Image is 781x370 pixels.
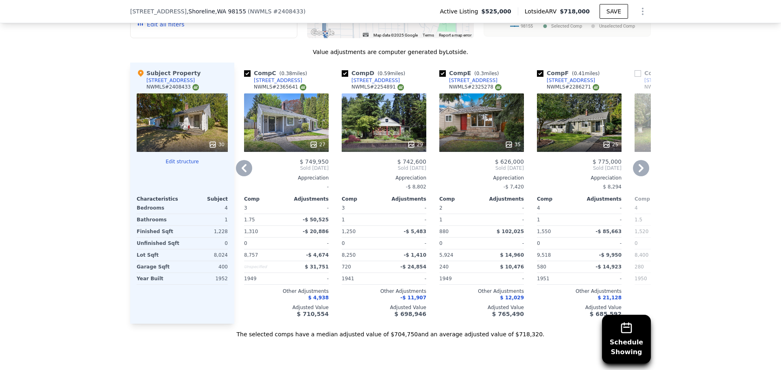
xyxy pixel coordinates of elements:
div: 30 [209,141,225,149]
a: [STREET_ADDRESS] [439,77,497,84]
span: $ 102,025 [497,229,524,234]
span: Sold [DATE] [537,165,622,171]
div: - [581,273,622,284]
div: Adjusted Value [244,304,329,311]
span: -$ 20,886 [303,229,329,234]
img: Google [309,28,336,38]
img: NWMLS Logo [397,84,404,91]
span: 0 [537,240,540,246]
span: 0.59 [380,71,390,76]
div: - [386,273,426,284]
text: 98155 [521,24,533,29]
div: Year Built [137,273,181,284]
button: Keyboard shortcuts [363,33,369,37]
span: 1,520 [635,229,648,234]
div: 0 [184,238,228,249]
div: - [581,202,622,214]
span: 1,250 [342,229,356,234]
div: [STREET_ADDRESS] [449,77,497,84]
span: , Shoreline [187,7,246,15]
span: -$ 1,410 [404,252,426,258]
span: 8,400 [635,252,648,258]
span: 8,757 [244,252,258,258]
span: $ 742,600 [397,158,426,165]
div: 1.5 [635,214,675,225]
div: Subject Property [137,69,201,77]
div: Characteristics [137,196,182,202]
span: Lotside ARV [525,7,560,15]
div: 35 [505,141,521,149]
div: [STREET_ADDRESS] [254,77,302,84]
span: $ 21,128 [598,295,622,301]
span: Sold [DATE] [244,165,329,171]
div: Unfinished Sqft [137,238,181,249]
span: , WA 98155 [215,8,246,15]
span: 1,550 [537,229,551,234]
span: -$ 24,854 [400,264,426,270]
div: Other Adjustments [439,288,524,294]
div: NWMLS # 2286610 [644,84,697,91]
div: Garage Sqft [137,261,181,273]
div: 25 [602,141,618,149]
a: Report a map error [439,33,471,37]
div: Appreciation [244,175,329,181]
button: Show Options [635,3,651,19]
div: Adjustments [384,196,426,202]
span: -$ 50,525 [303,217,329,223]
div: Value adjustments are computer generated by Lotside . [130,48,651,56]
div: 1 [439,214,480,225]
a: Terms [423,33,434,37]
div: - [288,273,329,284]
span: 240 [439,264,449,270]
span: $718,000 [560,8,590,15]
div: Comp G [635,69,701,77]
span: 0 [342,240,345,246]
text: Unselected Comp [599,24,635,29]
span: $ 4,938 [308,295,329,301]
div: - [483,238,524,249]
div: Appreciation [439,175,524,181]
text: Selected Comp [551,24,582,29]
div: - [581,238,622,249]
span: NWMLS [250,8,272,15]
span: 720 [342,264,351,270]
div: NWMLS # 2286271 [547,84,599,91]
div: NWMLS # 2365641 [254,84,306,91]
div: The selected comps have a median adjusted value of $704,750 and an average adjusted value of $718... [130,324,651,338]
div: Comp [537,196,579,202]
span: [STREET_ADDRESS] [130,7,187,15]
button: ScheduleShowing [602,315,651,364]
span: 8,250 [342,252,356,258]
div: Lot Sqft [137,249,181,261]
div: 1941 [342,273,382,284]
div: Appreciation [342,175,426,181]
div: 400 [184,261,228,273]
div: NWMLS # 2254891 [351,84,404,91]
span: 0 [244,240,247,246]
span: -$ 5,483 [404,229,426,234]
div: 29 [407,141,423,149]
div: Bathrooms [137,214,181,225]
div: 1,228 [184,226,228,237]
span: 5,924 [439,252,453,258]
div: - [483,202,524,214]
span: 3 [342,205,345,211]
span: ( miles) [276,71,310,76]
div: Other Adjustments [537,288,622,294]
div: Comp [439,196,482,202]
span: Map data ©2025 Google [373,33,418,37]
span: -$ 11,907 [400,295,426,301]
div: Adjusted Value [439,304,524,311]
span: $ 698,946 [395,311,426,317]
span: $ 10,476 [500,264,524,270]
div: - [386,202,426,214]
span: 280 [635,264,644,270]
div: - [581,214,622,225]
span: 0.3 [476,71,484,76]
div: Comp D [342,69,408,77]
span: -$ 9,950 [599,252,622,258]
span: $ 765,490 [492,311,524,317]
div: Appreciation [537,175,622,181]
div: Finished Sqft [137,226,181,237]
span: 880 [439,229,449,234]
